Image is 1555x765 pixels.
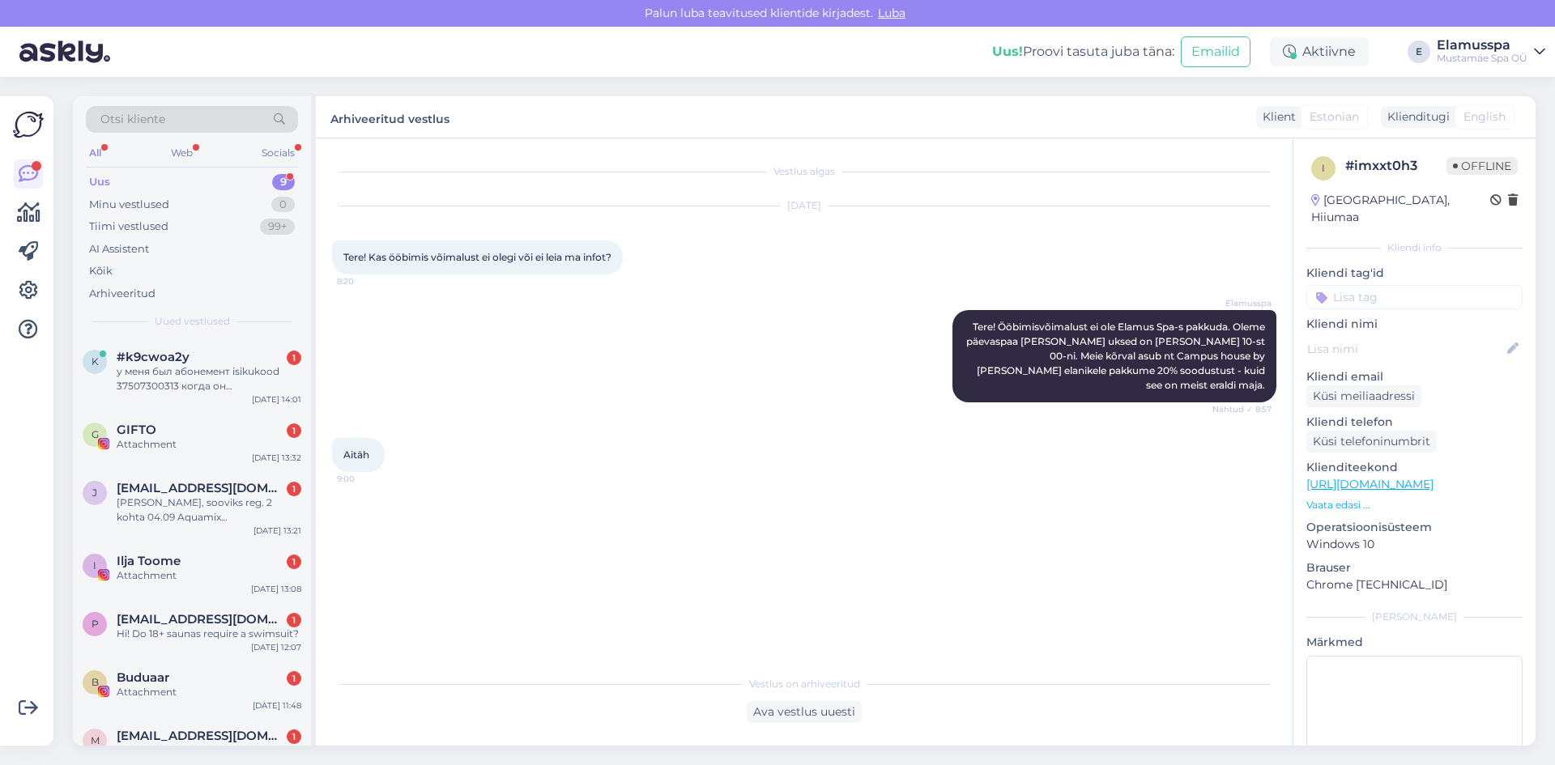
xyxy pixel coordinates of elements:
div: у меня был абонемент isikukood 37507300313 когда он заканчивается и сколько раз осталось ? [117,364,301,393]
p: Brauser [1306,559,1523,576]
span: 9:00 [337,473,398,485]
span: j [92,487,97,499]
span: B [92,676,99,688]
div: Proovi tasuta juba täna: [992,42,1174,62]
p: Operatsioonisüsteem [1306,519,1523,536]
span: m [91,734,100,746]
span: janakuusik@gmail.com [117,481,285,495]
div: Klient [1256,108,1296,125]
span: #k9cwoa2y [117,350,190,364]
span: Luba [873,6,910,20]
div: 1 [287,671,301,686]
span: Nähtud ✓ 8:57 [1211,403,1272,415]
div: Vestlus algas [332,164,1276,179]
div: Aktiivne [1270,37,1369,66]
span: Ilja Toome [117,554,181,568]
div: Socials [258,142,298,164]
span: GIFTO [117,423,156,437]
div: 1 [287,423,301,438]
div: [DATE] [332,198,1276,213]
span: mariagaluffo@gmail.com [117,729,285,743]
div: 1 [287,482,301,496]
p: Märkmed [1306,634,1523,651]
div: Uus [89,174,110,190]
span: Estonian [1310,108,1359,125]
div: [DATE] 12:07 [251,641,301,653]
span: Elamusspa [1211,297,1272,309]
div: Küsi telefoninumbrit [1306,431,1437,453]
div: Ava vestlus uuesti [747,701,862,723]
span: Aitäh [343,448,369,461]
div: [DATE] 11:48 [253,699,301,712]
div: Tiimi vestlused [89,219,168,235]
div: [DATE] 13:08 [251,583,301,595]
a: ElamusspaMustamäe Spa OÜ [1437,39,1545,65]
div: Attachment [117,437,301,452]
div: Attachment [117,568,301,583]
div: # imxxt0h3 [1345,156,1446,176]
p: Kliendi nimi [1306,316,1523,333]
p: Kliendi email [1306,368,1523,385]
button: Emailid [1181,36,1250,67]
input: Lisa nimi [1307,340,1504,358]
p: Windows 10 [1306,536,1523,553]
div: All [86,142,104,164]
div: [DATE] 13:21 [253,525,301,537]
span: Vestlus on arhiveeritud [749,677,860,691]
p: Kliendi telefon [1306,414,1523,431]
b: Uus! [992,44,1023,59]
div: Arhiveeritud [89,286,155,302]
div: [DATE] 13:32 [252,452,301,464]
span: Offline [1446,157,1518,175]
div: Minu vestlused [89,197,169,213]
div: Kõik [89,263,113,279]
div: Elamusspa [1437,39,1527,52]
div: 99+ [260,219,295,235]
div: [PERSON_NAME] [1306,610,1523,624]
div: 9 [272,174,295,190]
div: [PERSON_NAME], sooviks reg. 2 kohta 04.09 Aquamix vesiaeroobikasse k18. Tänud [117,495,301,525]
div: E [1408,40,1430,63]
span: Otsi kliente [100,111,165,128]
div: [GEOGRAPHIC_DATA], Hiiumaa [1311,192,1490,226]
div: Mustamäe Spa OÜ [1437,52,1527,65]
span: I [93,559,96,572]
span: Buduaar [117,670,169,685]
p: Kliendi tag'id [1306,265,1523,282]
div: Attachment [117,685,301,699]
p: Chrome [TECHNICAL_ID] [1306,576,1523,593]
p: Vaata edasi ... [1306,498,1523,512]
div: 1 [287,555,301,569]
div: 1 [287,613,301,627]
span: English [1463,108,1506,125]
div: Kliendi info [1306,240,1523,255]
label: Arhiveeritud vestlus [330,106,449,128]
p: Klienditeekond [1306,459,1523,476]
span: Tere! Kas ööbimis võimalust ei olegi või ei leia ma infot? [343,251,611,263]
div: 1 [287,729,301,744]
img: Askly Logo [13,109,44,140]
div: [DATE] 14:01 [252,393,301,406]
span: p [92,618,99,630]
span: G [92,428,99,440]
div: AI Assistent [89,241,149,257]
div: 0 [271,197,295,213]
div: Küsi meiliaadressi [1306,385,1421,407]
div: Hi! Do 18+ saunas require a swimsuit? [117,627,301,641]
span: palmirs@inbox.lv [117,612,285,627]
span: Uued vestlused [155,314,230,329]
span: 8:20 [337,275,398,287]
div: Klienditugi [1381,108,1450,125]
div: 1 [287,351,301,365]
span: Tere! Ööbimisvõimalust ei ole Elamus Spa-s pakkuda. Oleme päevaspaa [PERSON_NAME] uksed on [PERSO... [966,321,1267,391]
a: [URL][DOMAIN_NAME] [1306,477,1434,491]
input: Lisa tag [1306,285,1523,309]
span: k [92,355,99,368]
span: i [1322,162,1325,174]
div: Web [168,142,196,164]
